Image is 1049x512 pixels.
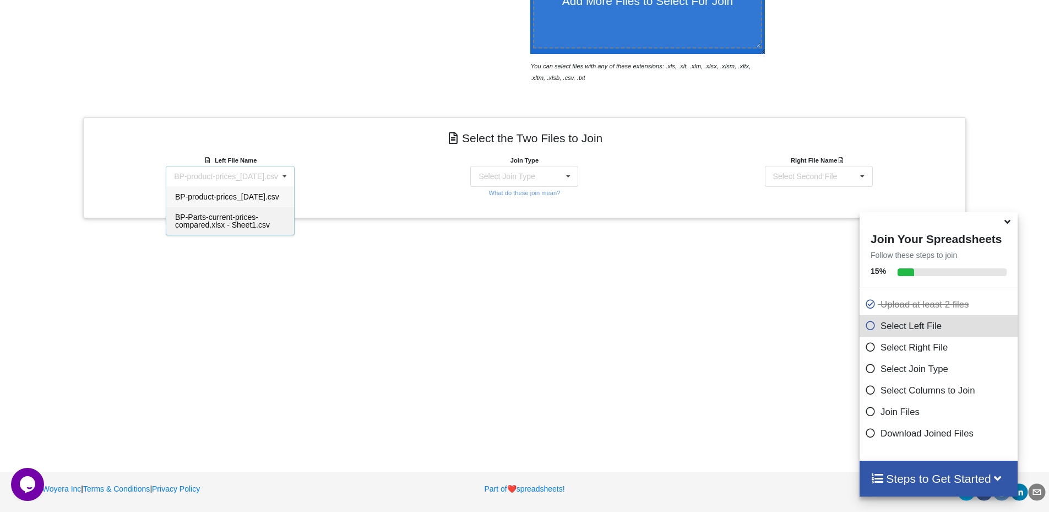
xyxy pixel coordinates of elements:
a: Terms & Conditions [83,484,150,493]
i: You can select files with any of these extensions: .xls, .xlt, .xlm, .xlsx, .xlsm, .xltx, .xltm, ... [530,63,751,81]
p: Download Joined Files [865,427,1015,440]
a: Privacy Policy [152,484,200,493]
p: Select Right File [865,341,1015,354]
div: twitter [958,483,975,501]
b: 15 % [871,267,886,276]
p: Select Columns to Join [865,384,1015,397]
div: Select Second File [773,173,838,180]
small: What do these join mean? [488,190,560,196]
span: heart [507,484,517,493]
h4: Join Your Spreadsheets [860,229,1018,246]
div: facebook [975,483,993,501]
span: BP-Parts-current-prices-compared.xlsx - Sheet1.csv [175,213,270,229]
h4: Select the Two Files to Join [91,126,958,150]
span: BP-product-prices_[DATE].csv [175,192,279,201]
b: Right File Name [791,157,846,164]
iframe: chat widget [11,468,46,501]
p: Follow these steps to join [860,250,1018,261]
div: linkedin [1010,483,1028,501]
div: Select Join Type [479,173,535,180]
p: Join Files [865,405,1015,419]
div: reddit [993,483,1010,501]
a: 2025Woyera Inc [12,484,81,493]
div: BP-product-prices_[DATE].csv [174,173,278,180]
h4: Steps to Get Started [871,472,1007,486]
b: Join Type [510,157,539,164]
a: Part ofheartspreadsheets! [484,484,564,493]
p: Upload at least 2 files [865,298,1015,311]
b: Left File Name [215,157,257,164]
p: Select Left File [865,319,1015,333]
p: Select Join Type [865,362,1015,376]
p: | | [12,483,344,494]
